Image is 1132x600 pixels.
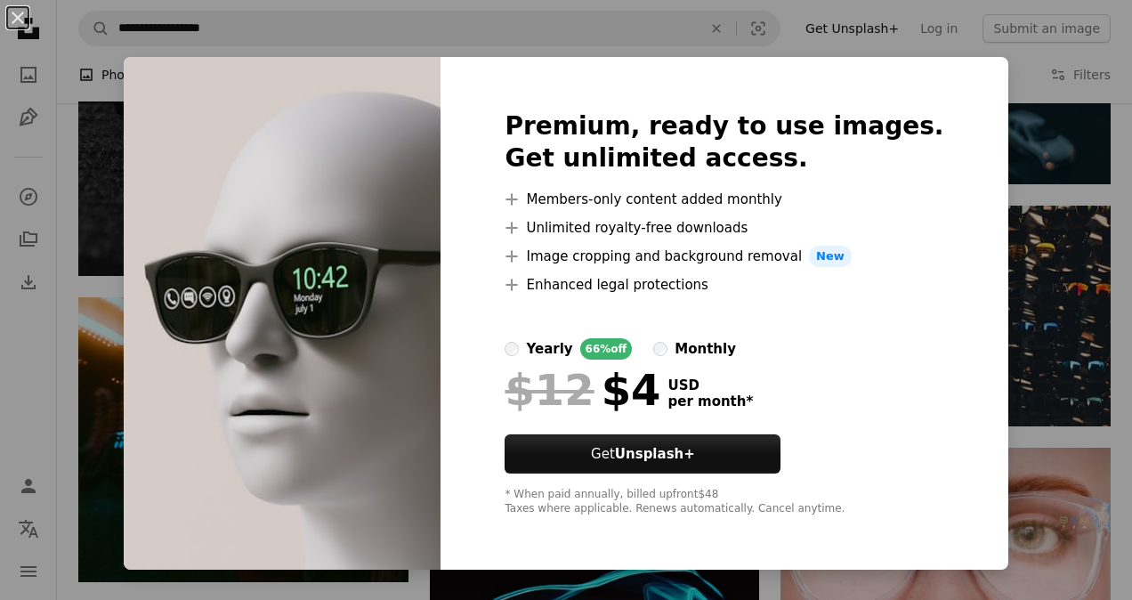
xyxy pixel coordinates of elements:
span: $12 [505,367,594,413]
div: monthly [675,338,736,360]
button: GetUnsplash+ [505,434,780,474]
div: yearly [526,338,572,360]
input: yearly66%off [505,342,519,356]
strong: Unsplash+ [615,446,695,462]
li: Members-only content added monthly [505,189,943,210]
li: Enhanced legal protections [505,274,943,296]
div: * When paid annually, billed upfront $48 Taxes where applicable. Renews automatically. Cancel any... [505,488,943,516]
li: Image cropping and background removal [505,246,943,267]
span: per month * [667,393,753,409]
span: USD [667,377,753,393]
div: 66% off [580,338,633,360]
li: Unlimited royalty-free downloads [505,217,943,239]
h2: Premium, ready to use images. Get unlimited access. [505,110,943,174]
img: premium_photo-1733749585363-062125288d04 [124,57,441,570]
span: New [809,246,852,267]
div: $4 [505,367,660,413]
input: monthly [653,342,667,356]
